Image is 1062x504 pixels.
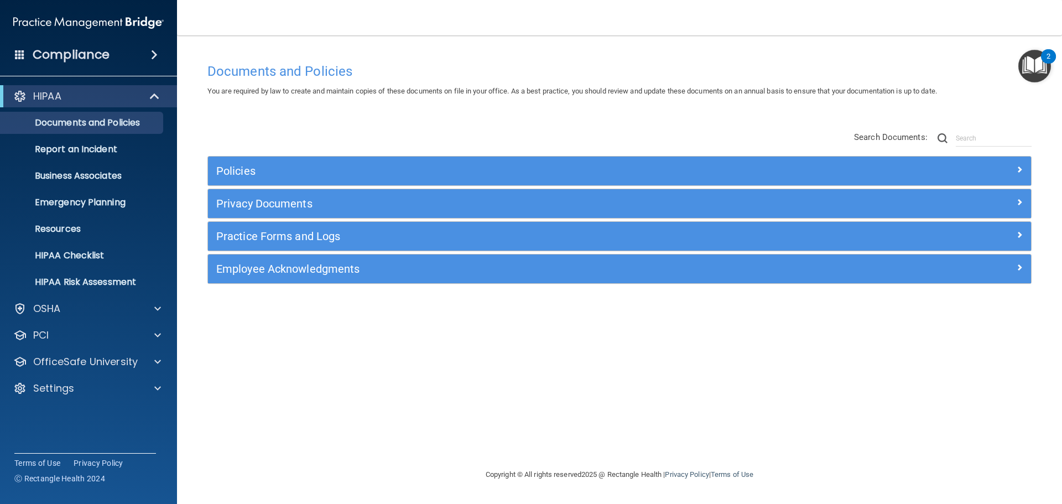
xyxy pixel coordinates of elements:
[33,355,138,368] p: OfficeSafe University
[33,47,110,63] h4: Compliance
[13,355,161,368] a: OfficeSafe University
[14,458,60,469] a: Terms of Use
[871,425,1049,470] iframe: Drift Widget Chat Controller
[7,144,158,155] p: Report an Incident
[7,277,158,288] p: HIPAA Risk Assessment
[216,198,817,210] h5: Privacy Documents
[74,458,123,469] a: Privacy Policy
[13,302,161,315] a: OSHA
[216,263,817,275] h5: Employee Acknowledgments
[7,250,158,261] p: HIPAA Checklist
[665,470,709,479] a: Privacy Policy
[7,170,158,181] p: Business Associates
[216,260,1023,278] a: Employee Acknowledgments
[13,90,160,103] a: HIPAA
[1047,56,1050,71] div: 2
[33,302,61,315] p: OSHA
[711,470,753,479] a: Terms of Use
[418,457,821,492] div: Copyright © All rights reserved 2025 @ Rectangle Health | |
[216,230,817,242] h5: Practice Forms and Logs
[207,64,1032,79] h4: Documents and Policies
[13,329,161,342] a: PCI
[33,90,61,103] p: HIPAA
[33,329,49,342] p: PCI
[13,12,164,34] img: PMB logo
[207,87,937,95] span: You are required by law to create and maintain copies of these documents on file in your office. ...
[956,130,1032,147] input: Search
[13,382,161,395] a: Settings
[216,162,1023,180] a: Policies
[7,224,158,235] p: Resources
[14,473,105,484] span: Ⓒ Rectangle Health 2024
[7,197,158,208] p: Emergency Planning
[216,195,1023,212] a: Privacy Documents
[1018,50,1051,82] button: Open Resource Center, 2 new notifications
[216,165,817,177] h5: Policies
[33,382,74,395] p: Settings
[216,227,1023,245] a: Practice Forms and Logs
[7,117,158,128] p: Documents and Policies
[938,133,948,143] img: ic-search.3b580494.png
[854,132,928,142] span: Search Documents:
